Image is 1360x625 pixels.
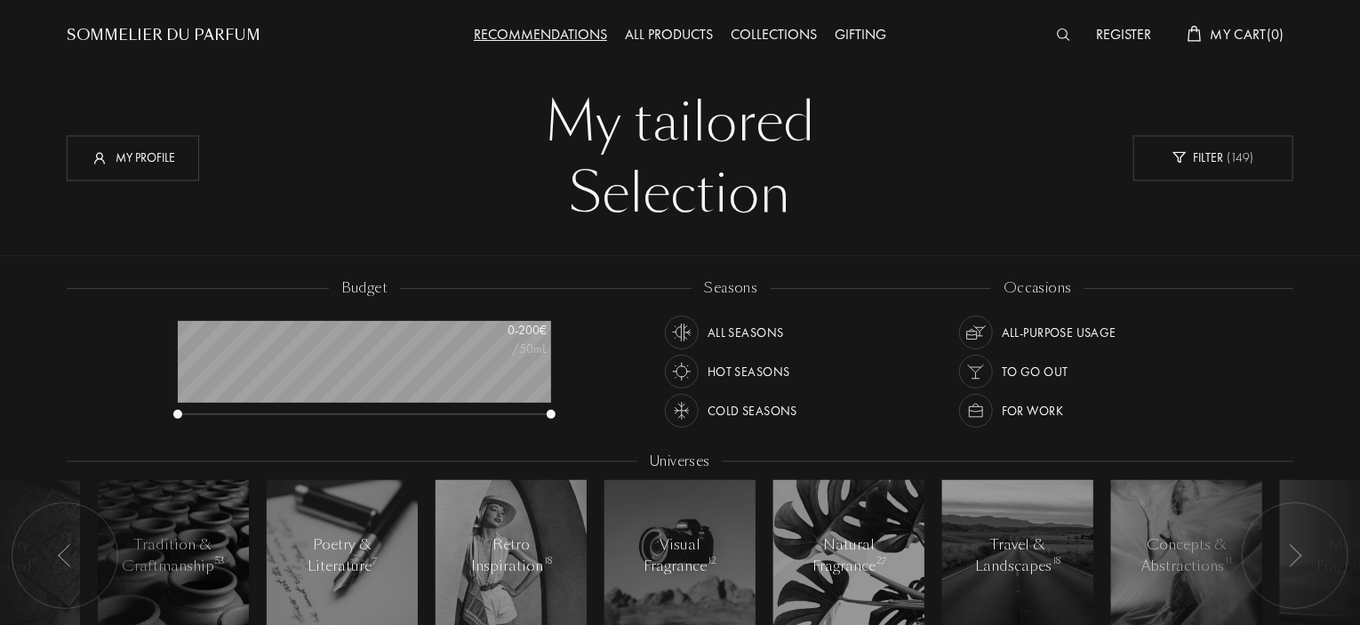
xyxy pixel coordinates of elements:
[692,278,770,299] div: seasons
[1211,25,1284,44] span: My Cart ( 0 )
[1288,544,1302,567] img: arr_left.svg
[1088,25,1161,44] a: Register
[1002,316,1116,349] div: All-purpose Usage
[637,452,723,472] div: Universes
[67,135,199,180] div: My profile
[643,534,718,577] div: Visual Fragrance
[616,24,722,47] div: All products
[708,355,790,389] div: Hot Seasons
[669,359,694,384] img: usage_season_hot_white.svg
[1002,394,1063,428] div: For Work
[708,316,784,349] div: All Seasons
[373,555,378,567] span: 7
[80,87,1280,158] div: My tailored
[458,340,547,358] div: /50mL
[458,321,547,340] div: 0 - 200 €
[1224,149,1254,165] span: ( 149 )
[812,534,887,577] div: Natural Fragrance
[80,158,1280,229] div: Selection
[722,24,826,47] div: Collections
[669,398,694,423] img: usage_season_cold_white.svg
[67,25,260,46] a: Sommelier du Parfum
[616,25,722,44] a: All products
[964,359,988,384] img: usage_occasion_party_white.svg
[544,555,552,567] span: 18
[708,555,717,567] span: 12
[964,320,988,345] img: usage_occasion_all_white.svg
[1057,28,1070,41] img: search_icn_white.svg
[826,25,895,44] a: Gifting
[1088,24,1161,47] div: Register
[1188,26,1202,42] img: cart_white.svg
[465,24,616,47] div: Recommendations
[976,534,1060,577] div: Travel & Landscapes
[722,25,826,44] a: Collections
[991,278,1084,299] div: occasions
[669,320,694,345] img: usage_season_average_white.svg
[305,534,380,577] div: Poetry & Literature
[1002,355,1068,389] div: To go Out
[1053,555,1061,567] span: 18
[708,394,797,428] div: Cold Seasons
[471,534,551,577] div: Retro Inspiration
[826,24,895,47] div: Gifting
[964,398,988,423] img: usage_occasion_work_white.svg
[58,544,72,567] img: arr_left.svg
[876,555,886,567] span: 27
[1172,152,1186,164] img: new_filter_w.svg
[1133,135,1293,180] div: Filter
[91,148,108,166] img: profil_icn_w.svg
[465,25,616,44] a: Recommendations
[329,278,401,299] div: budget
